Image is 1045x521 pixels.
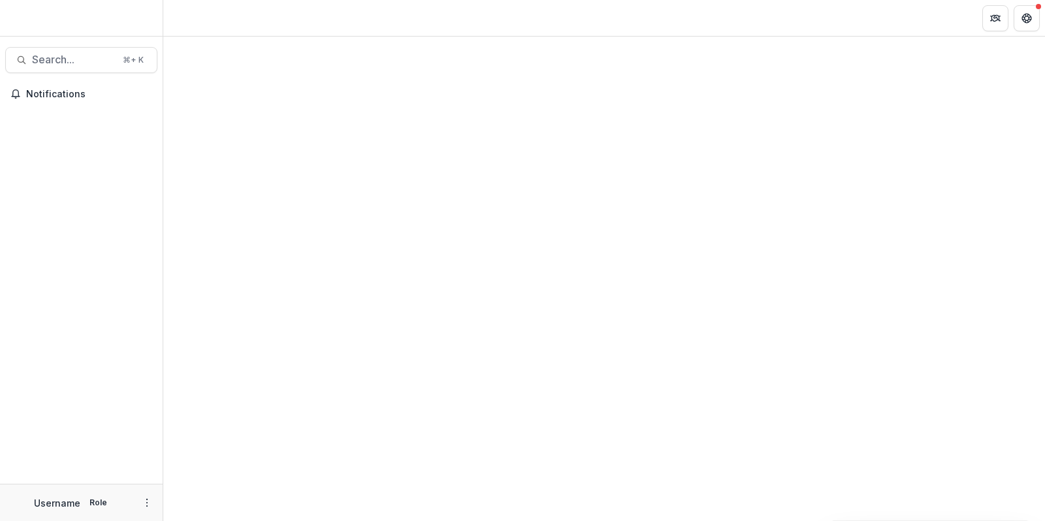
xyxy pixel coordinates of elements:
[32,54,115,66] span: Search...
[5,84,157,104] button: Notifications
[5,47,157,73] button: Search...
[34,496,80,510] p: Username
[26,89,152,100] span: Notifications
[86,497,111,509] p: Role
[139,495,155,511] button: More
[120,53,146,67] div: ⌘ + K
[982,5,1008,31] button: Partners
[1014,5,1040,31] button: Get Help
[169,8,224,27] nav: breadcrumb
